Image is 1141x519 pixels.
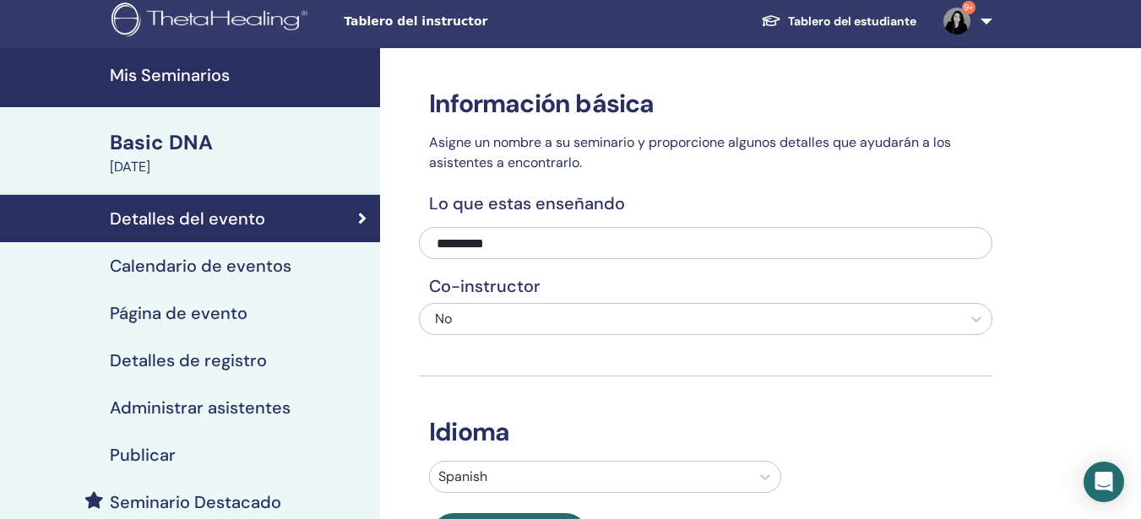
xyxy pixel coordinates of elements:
[419,132,992,173] p: Asigne un nombre a su seminario y proporcione algunos detalles que ayudarán a los asistentes a en...
[111,3,313,41] img: logo.png
[100,128,380,177] a: Basic DNA[DATE]
[962,1,975,14] span: 9+
[110,65,370,85] h4: Mis Seminarios
[110,492,281,512] h4: Seminario Destacado
[419,417,992,447] h3: Idioma
[344,13,597,30] span: Tablero del instructor
[1084,462,1124,502] div: Open Intercom Messenger
[419,193,992,214] h4: Lo que estas enseñando
[110,303,247,323] h4: Página de evento
[419,89,992,119] h3: Información básica
[943,8,970,35] img: default.jpg
[110,397,291,418] h4: Administrar asistentes
[761,14,781,28] img: graduation-cap-white.svg
[110,350,267,370] h4: Detalles de registro
[110,157,370,177] div: [DATE]
[110,256,291,276] h4: Calendario de eventos
[110,128,370,157] div: Basic DNA
[435,310,452,327] span: No
[110,208,265,229] h4: Detalles del evento
[747,6,930,37] a: Tablero del estudiante
[110,445,176,465] h4: Publicar
[419,276,992,296] h4: Co-instructor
